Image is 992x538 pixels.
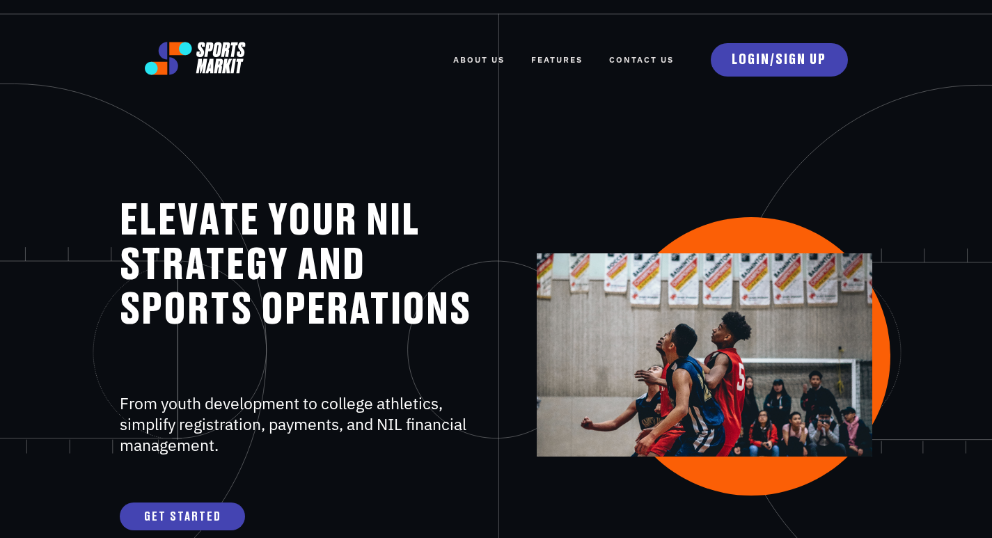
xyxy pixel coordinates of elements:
img: logo [145,42,246,75]
a: Contact Us [609,45,674,75]
a: GET STARTED [120,503,245,530]
span: From youth development to college athletics, simplify registration, payments, and NIL financial m... [120,393,466,455]
a: FEATURES [531,45,583,75]
a: ABOUT US [453,45,505,75]
h1: ELEVATE YOUR NIL STRATEGY AND SPORTS OPERATIONS [120,199,481,333]
a: LOGIN/SIGN UP [711,43,848,77]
